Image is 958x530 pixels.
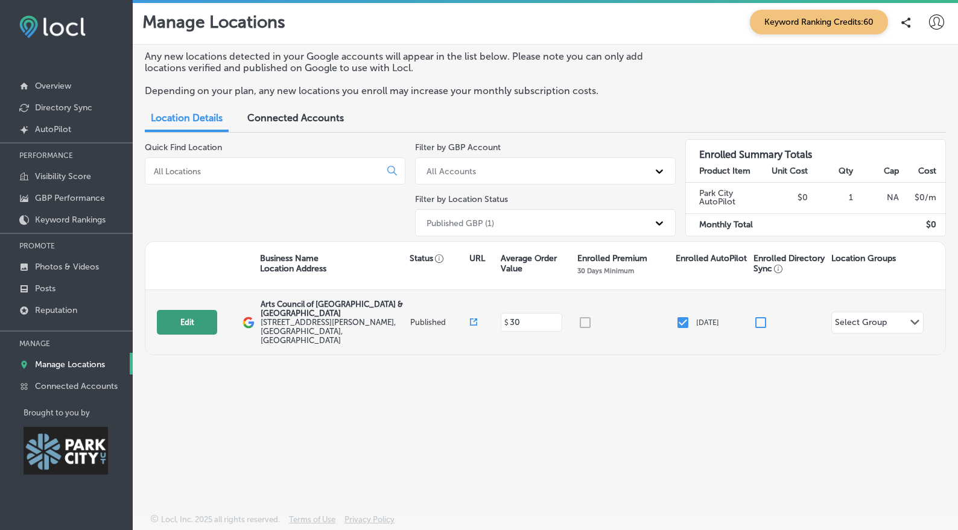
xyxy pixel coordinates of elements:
[24,427,108,475] img: Park City
[750,10,888,34] span: Keyword Ranking Credits: 60
[899,183,945,213] td: $ 0 /m
[504,318,509,327] p: $
[763,160,808,183] th: Unit Cost
[35,283,56,294] p: Posts
[899,213,945,236] td: $ 0
[35,305,77,315] p: Reputation
[35,81,71,91] p: Overview
[854,160,899,183] th: Cap
[469,253,485,263] p: URL
[427,218,494,228] div: Published GBP (1)
[145,51,665,74] p: Any new locations detected in your Google accounts will appear in the list below. Please note you...
[899,160,945,183] th: Cost
[161,515,280,524] p: Locl, Inc. 2025 all rights reserved.
[427,166,476,176] div: All Accounts
[699,166,750,176] strong: Product Item
[151,112,223,124] span: Location Details
[577,267,634,275] p: 30 Days Minimum
[501,253,572,274] p: Average Order Value
[35,359,105,370] p: Manage Locations
[415,194,508,204] label: Filter by Location Status
[289,515,335,530] a: Terms of Use
[35,262,99,272] p: Photos & Videos
[261,300,407,318] p: Arts Council of [GEOGRAPHIC_DATA] & [GEOGRAPHIC_DATA]
[686,140,945,160] h3: Enrolled Summary Totals
[145,85,665,96] p: Depending on your plan, any new locations you enroll may increase your monthly subscription costs.
[153,166,378,177] input: All Locations
[24,408,133,417] p: Brought to you by
[415,142,501,153] label: Filter by GBP Account
[577,253,647,263] p: Enrolled Premium
[157,310,217,335] button: Edit
[410,253,469,263] p: Status
[35,193,105,203] p: GBP Performance
[835,317,887,331] div: Select Group
[676,253,747,263] p: Enrolled AutoPilot
[410,318,470,327] p: Published
[35,215,106,225] p: Keyword Rankings
[247,112,344,124] span: Connected Accounts
[344,515,395,530] a: Privacy Policy
[854,183,899,213] td: NA
[686,213,762,236] td: Monthly Total
[808,160,854,183] th: Qty
[808,183,854,213] td: 1
[35,171,91,181] p: Visibility Score
[763,183,808,213] td: $0
[35,381,118,391] p: Connected Accounts
[243,317,255,329] img: logo
[696,318,719,327] p: [DATE]
[260,253,326,274] p: Business Name Location Address
[145,142,222,153] label: Quick Find Location
[753,253,825,274] p: Enrolled Directory Sync
[142,12,285,32] p: Manage Locations
[35,124,71,134] p: AutoPilot
[261,318,407,345] label: [STREET_ADDRESS][PERSON_NAME] , [GEOGRAPHIC_DATA], [GEOGRAPHIC_DATA]
[35,103,92,113] p: Directory Sync
[19,16,86,38] img: fda3e92497d09a02dc62c9cd864e3231.png
[686,183,762,213] td: Park City AutoPilot
[831,253,896,263] p: Location Groups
